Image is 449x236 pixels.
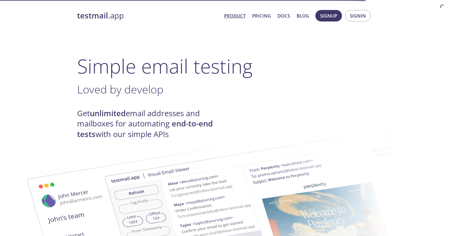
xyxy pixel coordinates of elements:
[77,108,225,139] h4: Get email addresses and mailboxes for automating with our simple APIs
[77,54,372,78] h1: Simple email testing
[77,11,219,21] a: testmail.app
[350,12,366,20] span: Signin
[315,10,342,21] button: Signup
[252,12,271,20] a: Pricing
[77,82,164,97] span: Loved by develop
[77,118,213,139] strong: end-to-end tests
[297,12,309,20] a: Blog
[224,12,246,20] a: Product
[77,10,108,21] strong: testmail
[90,108,126,119] strong: unlimited
[320,12,337,20] span: Signup
[278,12,290,20] a: Docs
[345,10,371,21] button: Signin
